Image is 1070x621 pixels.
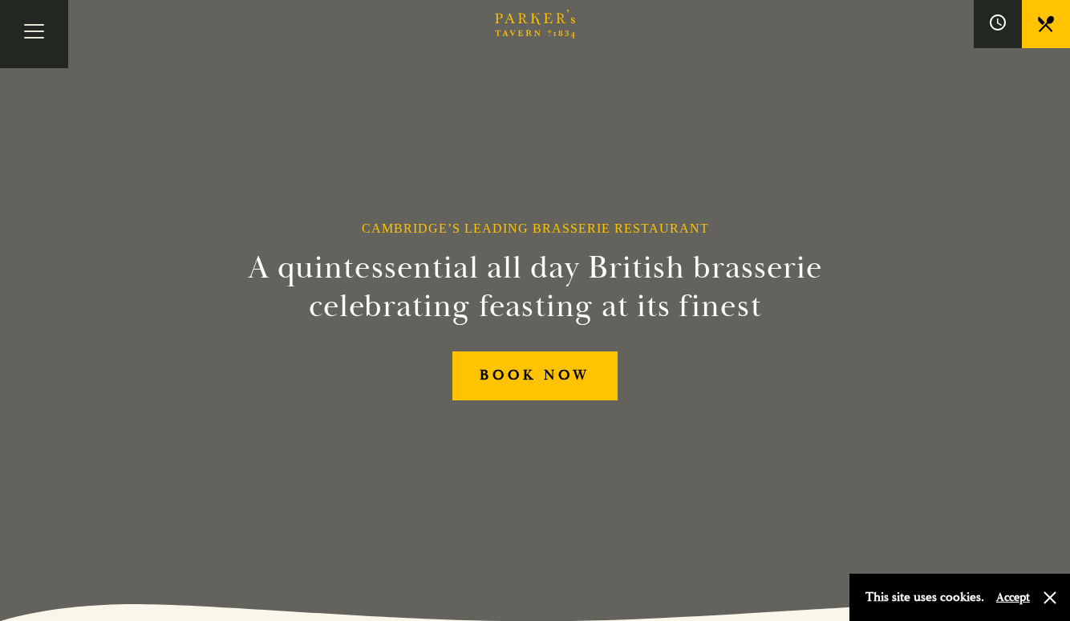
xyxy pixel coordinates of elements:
p: This site uses cookies. [865,586,984,609]
button: Close and accept [1042,590,1058,606]
a: BOOK NOW [452,351,618,400]
h2: A quintessential all day British brasserie celebrating feasting at its finest [169,249,901,326]
h1: Cambridge’s Leading Brasserie Restaurant [362,221,709,236]
button: Accept [996,590,1030,605]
